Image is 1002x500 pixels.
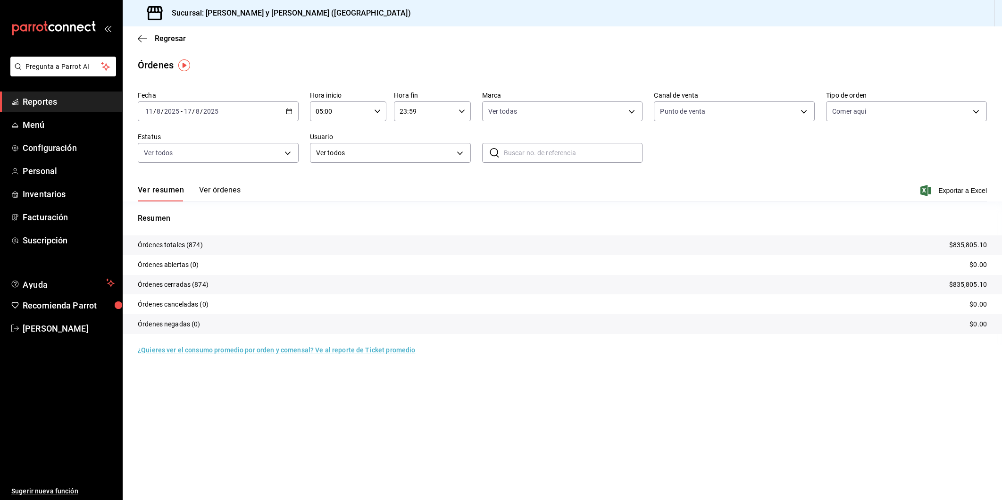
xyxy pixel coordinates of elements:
[138,34,186,43] button: Regresar
[153,108,156,115] span: /
[23,188,115,200] span: Inventarios
[203,108,219,115] input: ----
[156,108,161,115] input: --
[949,240,987,250] p: $835,805.10
[23,211,115,224] span: Facturación
[23,299,115,312] span: Recomienda Parrot
[164,108,180,115] input: ----
[949,280,987,290] p: $835,805.10
[161,108,164,115] span: /
[482,92,643,99] label: Marca
[25,62,101,72] span: Pregunta a Parrot AI
[144,148,173,158] span: Ver todos
[922,185,987,196] button: Exportar a Excel
[23,118,115,131] span: Menú
[23,95,115,108] span: Reportes
[138,185,184,201] button: Ver resumen
[654,92,815,99] label: Canal de venta
[11,486,115,496] span: Sugerir nueva función
[164,8,411,19] h3: Sucursal: [PERSON_NAME] y [PERSON_NAME] ([GEOGRAPHIC_DATA])
[178,59,190,71] img: Tooltip marker
[145,108,153,115] input: --
[10,57,116,76] button: Pregunta a Parrot AI
[832,107,866,116] span: Comer aqui
[199,185,241,201] button: Ver órdenes
[310,133,471,140] label: Usuario
[195,108,200,115] input: --
[7,68,116,78] a: Pregunta a Parrot AI
[23,142,115,154] span: Configuración
[310,92,386,99] label: Hora inicio
[138,92,299,99] label: Fecha
[969,300,987,309] p: $0.00
[488,107,517,116] span: Ver todas
[969,260,987,270] p: $0.00
[969,319,987,329] p: $0.00
[504,143,643,162] input: Buscar no. de referencia
[394,92,470,99] label: Hora fin
[23,165,115,177] span: Personal
[826,92,987,99] label: Tipo de orden
[138,133,299,140] label: Estatus
[138,240,203,250] p: Órdenes totales (874)
[200,108,203,115] span: /
[184,108,192,115] input: --
[138,213,987,224] p: Resumen
[660,107,705,116] span: Punto de venta
[138,319,200,329] p: Órdenes negadas (0)
[181,108,183,115] span: -
[23,234,115,247] span: Suscripción
[138,58,174,72] div: Órdenes
[23,277,102,289] span: Ayuda
[104,25,111,32] button: open_drawer_menu
[138,300,209,309] p: Órdenes canceladas (0)
[316,148,453,158] span: Ver todos
[192,108,195,115] span: /
[138,346,415,354] a: ¿Quieres ver el consumo promedio por orden y comensal? Ve al reporte de Ticket promedio
[155,34,186,43] span: Regresar
[23,322,115,335] span: [PERSON_NAME]
[138,260,199,270] p: Órdenes abiertas (0)
[138,280,209,290] p: Órdenes cerradas (874)
[138,185,241,201] div: navigation tabs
